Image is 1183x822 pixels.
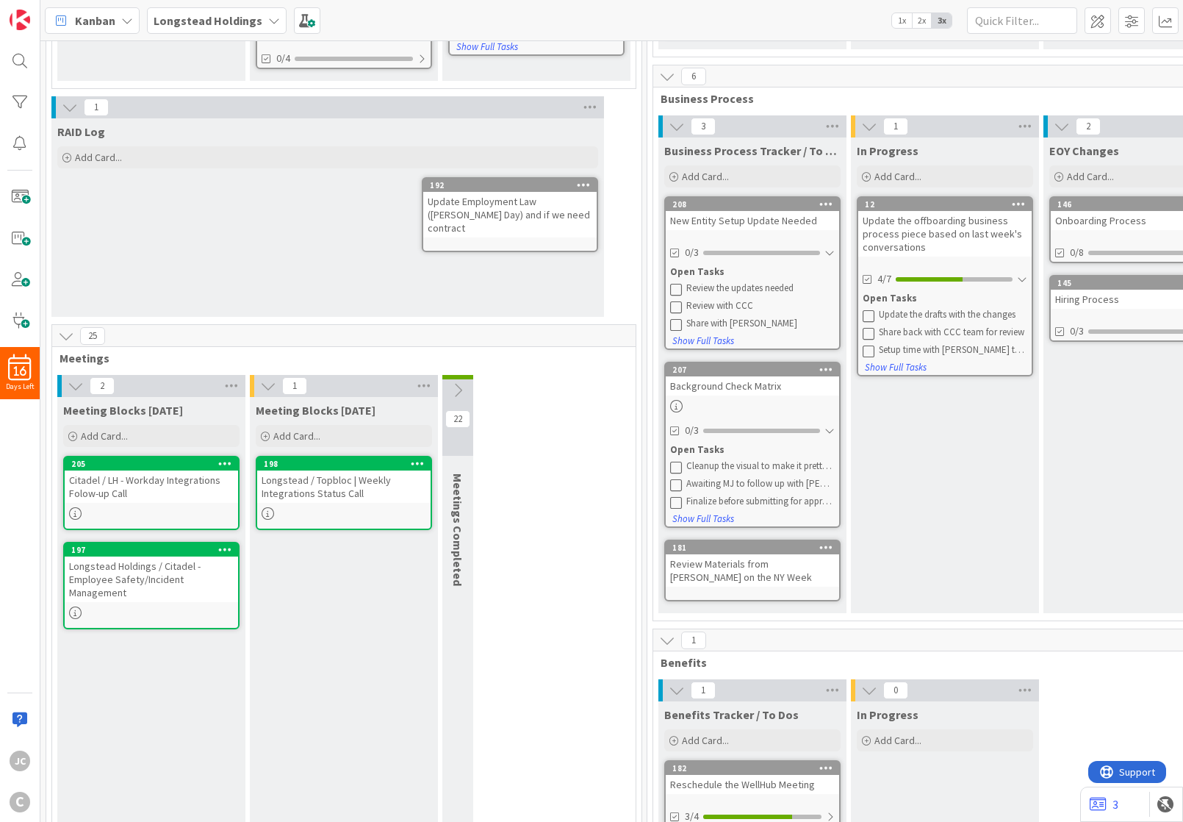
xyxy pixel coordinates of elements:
div: 198 [257,457,431,471]
div: 208 [666,198,839,211]
span: Meeting Blocks Today [63,403,183,418]
span: 1 [84,99,109,116]
span: 3x [932,13,952,28]
a: 3 [1090,796,1118,813]
div: 181 [666,541,839,554]
span: 6 [681,68,706,85]
div: Longstead / Topbloc | Weekly Integrations Status Call [257,471,431,503]
span: 0/3 [685,423,699,438]
div: JC [10,751,30,771]
input: Quick Filter... [967,7,1077,34]
div: Awaiting MJ to follow up with [PERSON_NAME] on [DEMOGRAPHIC_DATA] Worker [686,478,835,490]
span: Add Card... [682,170,729,183]
span: Meetings Completed [450,473,465,586]
div: Setup time with [PERSON_NAME] to review [879,344,1027,356]
button: Show Full Tasks [864,360,927,376]
div: 182 [666,762,839,775]
span: 1x [892,13,912,28]
span: Add Card... [1067,170,1114,183]
div: Finalize before submitting for approval in DocTract [686,496,835,507]
span: 0/3 [1070,324,1084,339]
div: 205 [65,457,238,471]
div: 12 [858,198,1032,211]
div: 207 [666,363,839,376]
div: Open Tasks [670,265,835,279]
div: 198Longstead / Topbloc | Weekly Integrations Status Call [257,457,431,503]
span: Add Card... [273,429,320,443]
div: 207Background Check Matrix [666,363,839,396]
span: In Progress [857,707,918,722]
div: Share back with CCC team for review [879,326,1027,338]
div: Open Tasks [670,443,835,457]
div: Review the updates needed [686,282,835,294]
span: Add Card... [874,170,921,183]
div: 205Citadel / LH - Workday Integrations Folow-up Call [65,457,238,503]
div: Cleanup the visual to make it pretty and upload into DocTract [686,460,835,472]
div: Share with [PERSON_NAME] [686,318,835,329]
span: Add Card... [81,429,128,443]
span: Business Process Tracker / To Dos [664,143,841,158]
div: 192 [423,179,597,192]
div: Review with CCC [686,300,835,312]
div: 197 [65,543,238,557]
button: Show Full Tasks [456,39,519,55]
div: 197Longstead Holdings / Citadel - Employee Safety/Incident Management [65,543,238,602]
span: 2x [912,13,932,28]
img: Visit kanbanzone.com [10,10,30,30]
span: RAID Log [57,124,105,139]
span: 2 [90,377,115,395]
div: 208New Entity Setup Update Needed [666,198,839,230]
button: Show Full Tasks [672,333,735,349]
div: 197 [71,545,238,555]
span: 0/8 [1070,245,1084,260]
div: 12Update the offboarding business process piece based on last week's conversations [858,198,1032,257]
div: Background Check Matrix [666,376,839,396]
span: 0 [883,682,908,699]
span: Add Card... [75,151,122,164]
div: 182 [672,763,839,773]
div: 192 [430,180,597,190]
span: 1 [883,118,908,135]
div: Update the offboarding business process piece based on last week's conversations [858,211,1032,257]
div: Longstead Holdings / Citadel - Employee Safety/Incident Management [65,557,238,602]
span: 0/4 [276,51,290,66]
span: 22 [445,410,470,428]
div: Review Materials from [PERSON_NAME] on the NY Week [666,554,839,587]
div: 208 [672,199,839,210]
div: 192Update Employment Law ([PERSON_NAME] Day) and if we need contract [423,179,597,237]
div: 12 [865,199,1032,210]
div: Open Tasks [863,291,1027,306]
div: Update Employment Law ([PERSON_NAME] Day) and if we need contract [423,192,597,237]
span: Kanban [75,12,115,29]
span: 16 [14,366,26,376]
span: 1 [681,632,706,649]
span: Meetings [60,351,617,365]
span: 25 [80,327,105,345]
span: Add Card... [682,734,729,747]
span: Support [31,2,67,20]
div: 181 [672,543,839,553]
span: 4/7 [877,271,891,287]
div: Reschedule the WellHub Meeting [666,775,839,794]
span: 2 [1076,118,1101,135]
div: 207 [672,365,839,375]
span: 1 [282,377,307,395]
div: Update the drafts with the changes [879,309,1027,321]
div: New Entity Setup Update Needed [666,211,839,230]
span: 3 [691,118,716,135]
span: 1 [691,682,716,699]
span: EOY Changes [1049,143,1119,158]
div: Citadel / LH - Workday Integrations Folow-up Call [65,471,238,503]
div: C [10,792,30,812]
div: 205 [71,459,238,469]
button: Show Full Tasks [672,511,735,527]
div: 181Review Materials from [PERSON_NAME] on the NY Week [666,541,839,587]
span: Benefits Tracker / To Dos [664,707,799,722]
span: Meeting Blocks Tomorrow [256,403,375,418]
span: In Progress [857,143,918,158]
div: 182Reschedule the WellHub Meeting [666,762,839,794]
b: Longstead Holdings [154,13,262,28]
span: 0/3 [685,245,699,260]
span: Add Card... [874,734,921,747]
div: 198 [264,459,431,469]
